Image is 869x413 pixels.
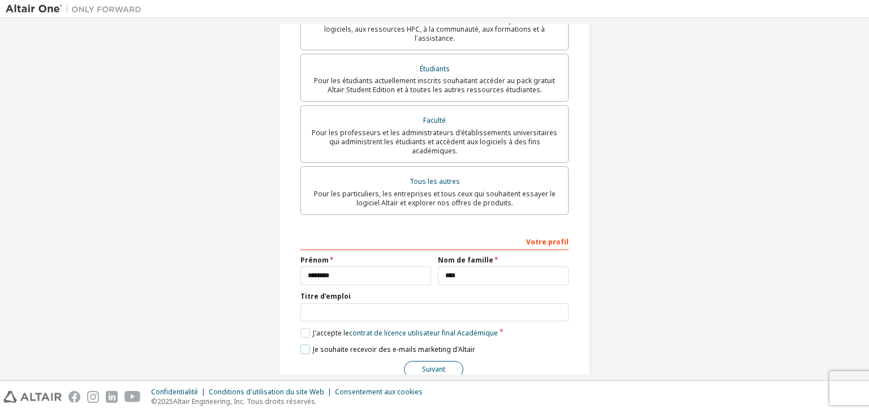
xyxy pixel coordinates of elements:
img: altair_logo.svg [3,391,62,403]
font: Confidentialité [151,387,198,397]
font: Tous les autres [410,177,460,186]
font: Votre profil [526,237,569,247]
font: Nom de famille [438,255,493,265]
font: Étudiants [420,64,450,74]
button: Suivant [404,361,463,378]
font: Consentement aux cookies [335,387,423,397]
font: Pour les étudiants actuellement inscrits souhaitant accéder au pack gratuit Altair Student Editio... [314,76,555,94]
font: contrat de licence utilisateur final [349,328,455,338]
font: © [151,397,157,406]
img: youtube.svg [124,391,141,403]
img: facebook.svg [68,391,80,403]
font: Pour les professeurs et les administrateurs d'établissements universitaires qui administrent les ... [312,128,557,156]
font: 2025 [157,397,173,406]
font: Titre d'emploi [300,291,351,301]
font: Conditions d'utilisation du site Web [209,387,324,397]
font: Pour les clients existants souhaitant accéder aux téléchargements de logiciels, aux ressources HP... [322,15,547,43]
img: linkedin.svg [106,391,118,403]
font: Je souhaite recevoir des e-mails marketing d'Altair [313,345,475,354]
font: J'accepte le [313,328,349,338]
font: Prénom [300,255,329,265]
font: Pour les particuliers, les entreprises et tous ceux qui souhaitent essayer le logiciel Altair et ... [314,189,556,208]
font: Académique [457,328,498,338]
font: Altair Engineering, Inc. Tous droits réservés. [173,397,317,406]
img: instagram.svg [87,391,99,403]
font: Suivant [422,364,445,374]
font: Faculté [423,115,446,125]
img: Altaïr Un [6,3,147,15]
